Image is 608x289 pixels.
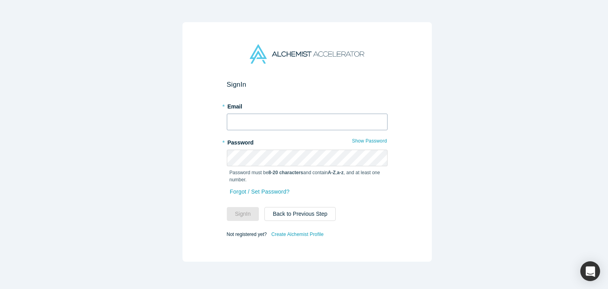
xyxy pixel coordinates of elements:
p: Password must be and contain , , and at least one number. [230,169,385,183]
label: Email [227,100,388,111]
img: Alchemist Accelerator Logo [250,44,364,64]
strong: a-z [337,170,344,175]
strong: A-Z [328,170,336,175]
a: Forgot / Set Password? [230,185,290,199]
button: Back to Previous Step [264,207,336,221]
strong: 8-20 characters [268,170,303,175]
a: Create Alchemist Profile [271,229,324,240]
label: Password [227,136,388,147]
button: Show Password [351,136,387,146]
span: Not registered yet? [227,232,267,237]
h2: Sign In [227,80,388,89]
button: SignIn [227,207,259,221]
